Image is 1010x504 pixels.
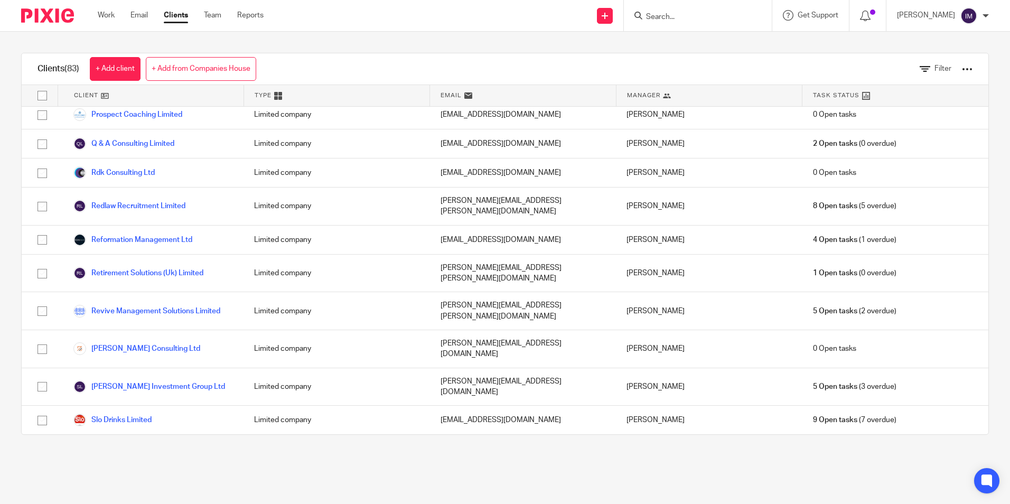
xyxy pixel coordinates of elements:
[430,188,616,225] div: [PERSON_NAME][EMAIL_ADDRESS][PERSON_NAME][DOMAIN_NAME]
[616,129,802,158] div: [PERSON_NAME]
[73,267,86,279] img: svg%3E
[38,63,79,74] h1: Clients
[98,10,115,21] a: Work
[244,188,429,225] div: Limited company
[244,330,429,368] div: Limited company
[934,65,951,72] span: Filter
[244,158,429,187] div: Limited company
[813,415,896,425] span: (7 overdue)
[813,268,896,278] span: (0 overdue)
[813,381,896,392] span: (3 overdue)
[130,10,148,21] a: Email
[430,330,616,368] div: [PERSON_NAME][EMAIL_ADDRESS][DOMAIN_NAME]
[73,267,203,279] a: Retirement Solutions (Uk) Limited
[244,406,429,434] div: Limited company
[64,64,79,73] span: (83)
[430,255,616,292] div: [PERSON_NAME][EMAIL_ADDRESS][PERSON_NAME][DOMAIN_NAME]
[73,200,185,212] a: Redlaw Recruitment Limited
[244,255,429,292] div: Limited company
[164,10,188,21] a: Clients
[645,13,740,22] input: Search
[616,158,802,187] div: [PERSON_NAME]
[627,91,660,100] span: Manager
[813,201,857,211] span: 8 Open tasks
[73,414,86,426] img: slo.jpg
[244,100,429,129] div: Limited company
[73,342,86,355] img: zync.jpg
[244,292,429,330] div: Limited company
[813,381,857,392] span: 5 Open tasks
[73,234,86,246] img: reformation.jpg
[146,57,256,81] a: + Add from Companies House
[897,10,955,21] p: [PERSON_NAME]
[73,200,86,212] img: svg%3E
[813,306,857,316] span: 5 Open tasks
[73,137,174,150] a: Q & A Consulting Limited
[73,166,86,179] img: logo1.png
[73,166,155,179] a: Rdk Consulting Ltd
[616,292,802,330] div: [PERSON_NAME]
[73,108,182,121] a: Prospect Coaching Limited
[73,305,220,318] a: Revive Management Solutions Limited
[244,368,429,406] div: Limited company
[813,167,856,178] span: 0 Open tasks
[73,234,192,246] a: Reformation Management Ltd
[616,226,802,254] div: [PERSON_NAME]
[73,380,225,393] a: [PERSON_NAME] Investment Group Ltd
[813,91,859,100] span: Task Status
[244,129,429,158] div: Limited company
[960,7,977,24] img: svg%3E
[616,406,802,434] div: [PERSON_NAME]
[430,292,616,330] div: [PERSON_NAME][EMAIL_ADDRESS][PERSON_NAME][DOMAIN_NAME]
[74,91,98,100] span: Client
[813,138,896,149] span: (0 overdue)
[430,226,616,254] div: [EMAIL_ADDRESS][DOMAIN_NAME]
[73,342,200,355] a: [PERSON_NAME] Consulting Ltd
[430,368,616,406] div: [PERSON_NAME][EMAIL_ADDRESS][DOMAIN_NAME]
[813,109,856,120] span: 0 Open tasks
[430,100,616,129] div: [EMAIL_ADDRESS][DOMAIN_NAME]
[237,10,264,21] a: Reports
[813,138,857,149] span: 2 Open tasks
[813,201,896,211] span: (5 overdue)
[73,380,86,393] img: svg%3E
[813,343,856,354] span: 0 Open tasks
[21,8,74,23] img: Pixie
[616,100,802,129] div: [PERSON_NAME]
[616,368,802,406] div: [PERSON_NAME]
[73,108,86,121] img: prospect.png
[616,255,802,292] div: [PERSON_NAME]
[430,406,616,434] div: [EMAIL_ADDRESS][DOMAIN_NAME]
[813,268,857,278] span: 1 Open tasks
[813,306,896,316] span: (2 overdue)
[441,91,462,100] span: Email
[798,12,838,19] span: Get Support
[255,91,272,100] span: Type
[204,10,221,21] a: Team
[90,57,141,81] a: + Add client
[813,235,857,245] span: 4 Open tasks
[73,305,86,318] img: logo.png
[430,129,616,158] div: [EMAIL_ADDRESS][DOMAIN_NAME]
[616,188,802,225] div: [PERSON_NAME]
[430,158,616,187] div: [EMAIL_ADDRESS][DOMAIN_NAME]
[32,86,52,106] input: Select all
[73,414,152,426] a: Slo Drinks Limited
[813,235,896,245] span: (1 overdue)
[813,415,857,425] span: 9 Open tasks
[73,137,86,150] img: svg%3E
[244,226,429,254] div: Limited company
[616,330,802,368] div: [PERSON_NAME]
